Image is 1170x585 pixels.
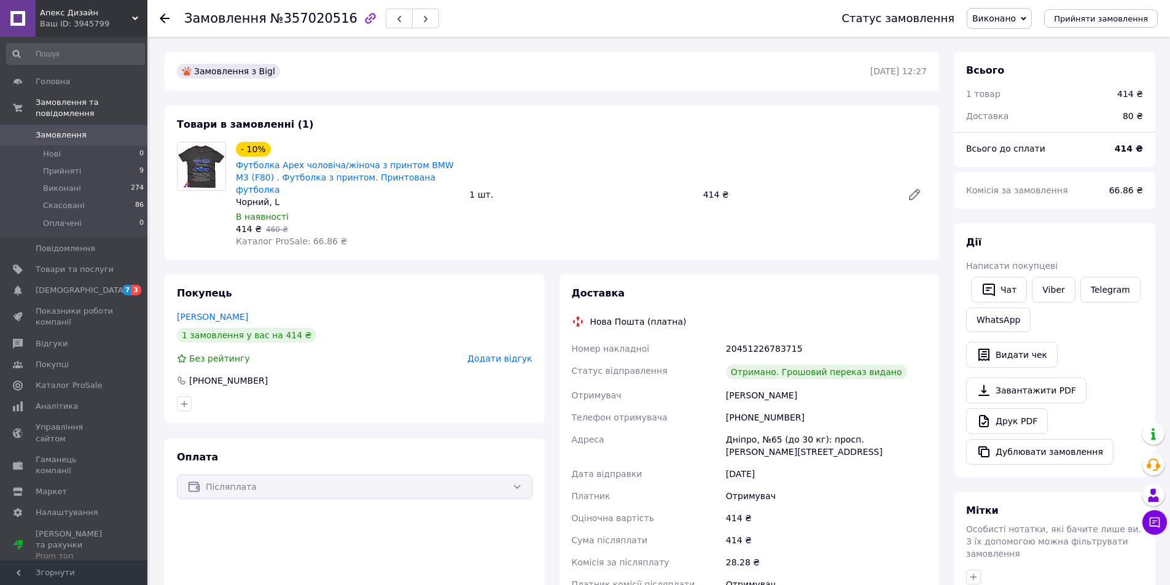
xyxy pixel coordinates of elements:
span: Телефон отримувача [572,413,668,422]
span: Управління сайтом [36,422,114,444]
span: Маркет [36,486,67,497]
span: 0 [139,218,144,229]
span: 86 [135,200,144,211]
button: Прийняти замовлення [1044,9,1158,28]
div: [PHONE_NUMBER] [188,374,269,387]
span: В наявності [236,212,289,222]
div: [PERSON_NAME] [723,384,929,406]
span: Всього до сплати [966,144,1045,153]
a: [PERSON_NAME] [177,312,248,322]
span: Доставка [572,287,625,299]
a: Завантажити PDF [966,378,1086,403]
span: 274 [131,183,144,194]
span: Оплата [177,451,218,463]
span: Прийняті [43,166,81,177]
span: Товари в замовленні (1) [177,118,314,130]
div: Дніпро, №65 (до 30 кг): просп. [PERSON_NAME][STREET_ADDRESS] [723,428,929,463]
div: Отримувач [723,485,929,507]
span: Статус відправлення [572,366,668,376]
span: Покупці [36,359,69,370]
span: [DEMOGRAPHIC_DATA] [36,285,127,296]
span: Замовлення та повідомлення [36,97,147,119]
span: Сума післяплати [572,535,648,545]
span: Комісія за післяплату [572,557,669,567]
div: 20451226783715 [723,338,929,360]
span: 66.86 ₴ [1109,185,1143,195]
div: 414 ₴ [723,529,929,551]
span: Дії [966,236,981,248]
span: 0 [139,149,144,160]
div: Замовлення з Bigl [177,64,280,79]
div: Статус замовлення [841,12,954,25]
div: 80 ₴ [1115,103,1150,130]
span: №357020516 [270,11,357,26]
span: Платник [572,491,610,501]
b: 414 ₴ [1115,144,1143,153]
span: Отримувач [572,390,622,400]
div: Повернутися назад [160,12,170,25]
div: [PHONE_NUMBER] [723,406,929,428]
span: Номер накладної [572,344,650,354]
div: 28.28 ₴ [723,551,929,573]
span: Особисті нотатки, які бачите лише ви. З їх допомогою можна фільтрувати замовлення [966,524,1141,559]
span: Всього [966,64,1004,76]
div: - 10% [236,142,271,157]
div: Чорний, L [236,196,459,208]
span: Комісія за замовлення [966,185,1068,195]
div: 414 ₴ [1117,88,1143,100]
span: Товари та послуги [36,264,114,275]
button: Дублювати замовлення [966,439,1113,465]
time: [DATE] 12:27 [870,66,927,76]
span: Гаманець компанії [36,454,114,476]
div: Нова Пошта (платна) [587,316,690,328]
span: Показники роботи компанії [36,306,114,328]
span: Замовлення [36,130,87,141]
a: Футболка Apex чоловіча/жіноча з принтом BMW M3 (F80) . Футболка з принтом. Принтована футболка [236,160,454,195]
span: Додати відгук [467,354,532,363]
span: Аналітика [36,401,78,412]
span: Виконані [43,183,81,194]
div: 1 замовлення у вас на 414 ₴ [177,328,316,343]
span: Покупець [177,287,232,299]
span: Дата відправки [572,469,642,479]
a: Viber [1032,277,1075,303]
span: Замовлення [184,11,267,26]
input: Пошук [6,43,145,65]
span: Мітки [966,505,999,516]
a: Telegram [1080,277,1141,303]
button: Видати чек [966,342,1058,368]
span: Написати покупцеві [966,261,1058,271]
button: Чат [971,277,1027,303]
span: Налаштування [36,507,98,518]
span: 460 ₴ [266,225,288,234]
a: Друк PDF [966,408,1048,434]
span: Без рейтингу [189,354,250,363]
button: Чат з покупцем [1142,510,1167,535]
span: 1 товар [966,89,1000,99]
span: 7 [122,285,132,295]
div: Отримано. Грошовий переказ видано [726,365,907,379]
span: 3 [131,285,141,295]
span: Повідомлення [36,243,95,254]
div: [DATE] [723,463,929,485]
span: Виконано [972,14,1016,23]
span: Апекс Дизайн [40,7,132,18]
span: Адреса [572,435,604,444]
span: Каталог ProSale [36,380,102,391]
span: Оціночна вартість [572,513,654,523]
span: 9 [139,166,144,177]
span: Каталог ProSale: 66.86 ₴ [236,236,347,246]
div: 1 шт. [464,186,698,203]
span: 414 ₴ [236,224,262,234]
div: Ваш ID: 3945799 [40,18,147,29]
div: 414 ₴ [698,186,897,203]
span: Скасовані [43,200,85,211]
span: Нові [43,149,61,160]
span: Прийняти замовлення [1054,14,1148,23]
div: 414 ₴ [723,507,929,529]
span: [PERSON_NAME] та рахунки [36,529,114,562]
span: Головна [36,76,70,87]
span: Доставка [966,111,1008,121]
span: Відгуки [36,338,68,349]
img: Футболка Apex чоловіча/жіноча з принтом BMW M3 (F80) . Футболка з принтом. Принтована футболка [177,142,225,190]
